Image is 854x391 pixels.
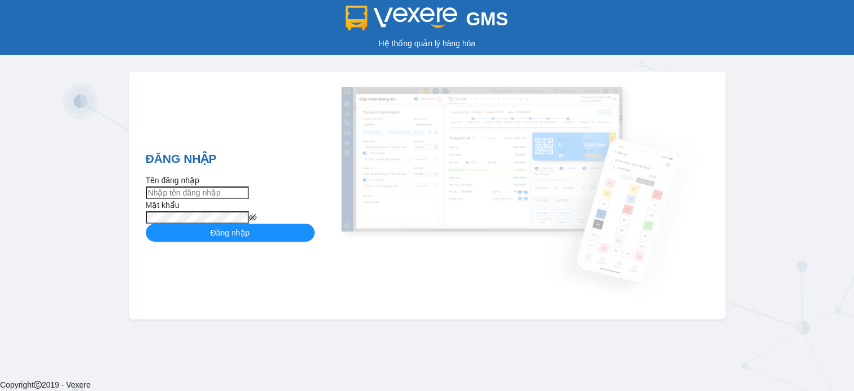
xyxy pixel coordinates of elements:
a: GMS [346,17,508,26]
input: Tên đăng nhập [146,186,249,199]
label: Tên đăng nhập [146,176,199,185]
h2: ĐĂNG NHẬP [146,149,315,168]
label: Mật khẩu [146,201,180,210]
input: Mật khẩu [146,211,249,224]
div: Hệ thống quản lý hàng hóa [3,37,851,50]
span: eye-invisible [249,214,257,221]
span: copyright [34,381,42,389]
img: logo 2 [346,6,457,30]
button: Đăng nhập [146,224,315,242]
span: Đăng nhập [211,226,250,239]
span: GMS [466,8,508,29]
